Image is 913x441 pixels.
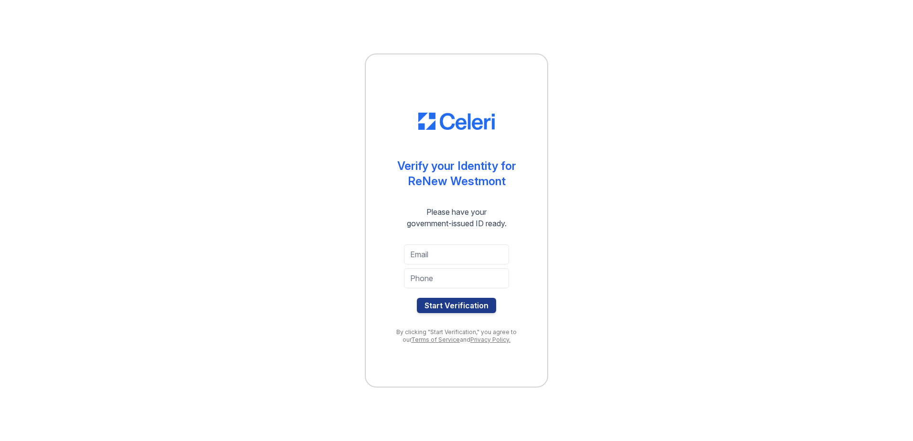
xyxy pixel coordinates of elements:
[390,206,524,229] div: Please have your government-issued ID ready.
[411,336,460,343] a: Terms of Service
[404,268,509,288] input: Phone
[385,328,528,344] div: By clicking "Start Verification," you agree to our and
[418,113,495,130] img: CE_Logo_Blue-a8612792a0a2168367f1c8372b55b34899dd931a85d93a1a3d3e32e68fde9ad4.png
[417,298,496,313] button: Start Verification
[404,244,509,264] input: Email
[470,336,510,343] a: Privacy Policy.
[397,158,516,189] div: Verify your Identity for ReNew Westmont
